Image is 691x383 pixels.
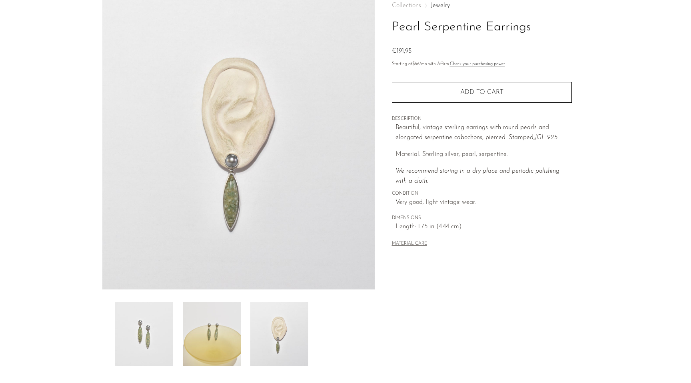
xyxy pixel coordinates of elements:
[450,62,505,66] a: Check your purchasing power - Learn more about Affirm Financing (opens in modal)
[115,302,173,366] img: Pearl Serpentine Earrings
[392,2,421,9] span: Collections
[392,241,427,247] button: MATERIAL CARE
[395,123,572,143] p: Beautiful, vintage sterling earrings with round pearls and elongated serpentine cabochons, pierce...
[183,302,241,366] img: Pearl Serpentine Earrings
[535,134,559,141] em: JGL 925.
[395,222,572,232] span: Length: 1.75 in (4.44 cm)
[392,215,572,222] span: DIMENSIONS
[392,48,411,54] span: €191,95
[412,62,419,66] span: $66
[460,89,503,96] span: Add to cart
[392,190,572,197] span: CONDITION
[392,61,572,68] p: Starting at /mo with Affirm.
[392,82,572,103] button: Add to cart
[395,168,559,185] i: We recommend storing in a dry place and periodic polishing with a cloth.
[392,2,572,9] nav: Breadcrumbs
[250,302,308,366] img: Pearl Serpentine Earrings
[392,17,572,38] h1: Pearl Serpentine Earrings
[395,150,572,160] p: Material: Sterling silver, pearl, serpentine.
[392,116,572,123] span: DESCRIPTION
[431,2,450,9] a: Jewelry
[395,197,572,208] span: Very good; light vintage wear.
